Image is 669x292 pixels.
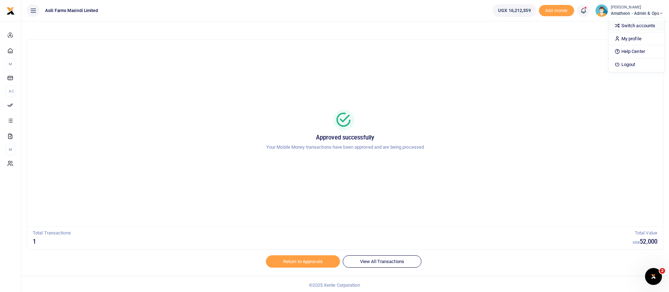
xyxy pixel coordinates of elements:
[498,7,530,14] span: UGX 16,212,359
[6,58,15,70] li: M
[611,5,663,11] small: [PERSON_NAME]
[633,230,657,237] p: Total Value
[6,85,15,97] li: Ac
[609,60,664,70] a: Logout
[611,10,663,17] span: Amatheon - Admin & Ops
[6,144,15,155] li: M
[343,255,421,267] a: View All Transactions
[609,47,664,56] a: Help Center
[36,134,655,141] h5: Approved successfully
[490,4,539,17] li: Wallet ballance
[609,21,664,31] a: Switch accounts
[493,4,536,17] a: UGX 16,212,359
[42,7,101,14] span: Asili Farms Masindi Limited
[595,4,608,17] img: profile-user
[539,7,574,13] a: Add money
[633,240,640,244] small: UGX
[6,8,15,13] a: logo-small logo-large logo-large
[36,144,655,151] p: Your Mobile Money transactions have been approved and are being processed
[266,255,340,267] a: Return to Approvals
[609,34,664,44] a: My profile
[33,230,633,237] p: Total Transactions
[645,268,662,285] iframe: Intercom live chat
[595,4,663,17] a: profile-user [PERSON_NAME] Amatheon - Admin & Ops
[633,238,657,245] h5: 52,000
[33,238,633,245] h5: 1
[539,5,574,17] span: Add money
[6,7,15,15] img: logo-small
[539,5,574,17] li: Toup your wallet
[659,268,665,274] span: 2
